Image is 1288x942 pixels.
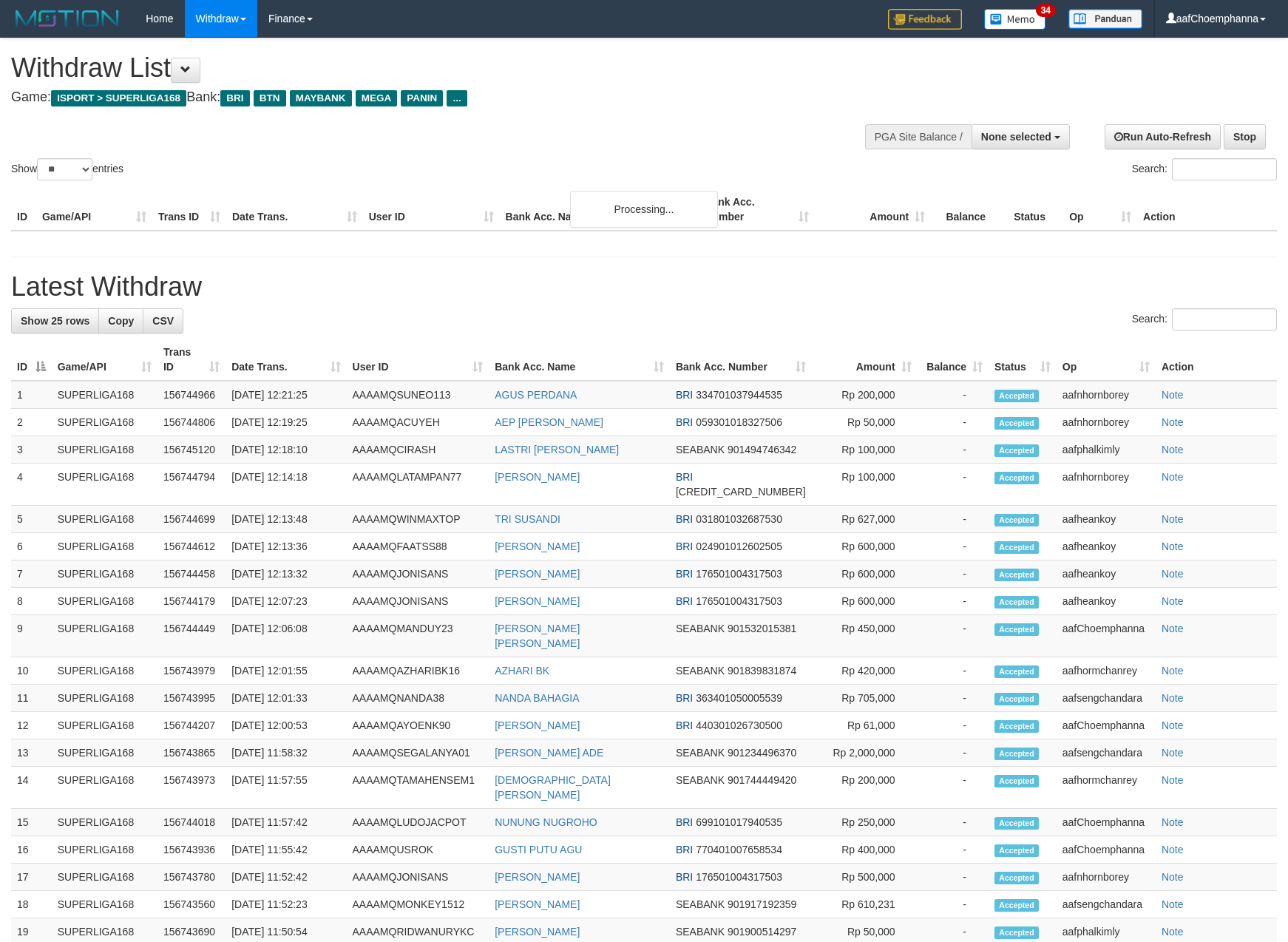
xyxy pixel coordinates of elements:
[676,471,693,483] span: BRI
[994,665,1039,678] span: Accepted
[347,533,489,560] td: AAAAMQFAATSS88
[226,436,346,464] td: [DATE] 12:18:10
[1057,436,1156,464] td: aafphalkimly
[347,506,489,533] td: AAAAMQWINMAXTOP
[11,533,52,560] td: 6
[347,891,489,918] td: AAAAMQMONKEY1512
[918,864,989,891] td: -
[812,864,918,891] td: Rp 500,000
[157,891,226,918] td: 156743560
[812,560,918,588] td: Rp 600,000
[1224,124,1266,149] a: Stop
[495,541,580,552] a: [PERSON_NAME]
[11,409,52,436] td: 2
[812,767,918,809] td: Rp 200,000
[918,615,989,657] td: -
[152,315,174,327] span: CSV
[812,836,918,864] td: Rp 400,000
[157,767,226,809] td: 156743973
[157,739,226,767] td: 156743865
[226,891,346,918] td: [DATE] 11:52:23
[495,568,580,580] a: [PERSON_NAME]
[347,864,489,891] td: AAAAMQJONISANS
[52,506,157,533] td: SUPERLIGA168
[52,339,157,381] th: Game/API: activate to sort column ascending
[157,436,226,464] td: 156745120
[812,409,918,436] td: Rp 50,000
[157,836,226,864] td: 156743936
[11,891,52,918] td: 18
[226,409,346,436] td: [DATE] 12:19:25
[11,657,52,685] td: 10
[11,615,52,657] td: 9
[52,739,157,767] td: SUPERLIGA168
[220,90,249,106] span: BRI
[812,712,918,739] td: Rp 61,000
[495,844,582,855] a: GUSTI PUTU AGU
[918,339,989,381] th: Balance: activate to sort column ascending
[226,809,346,836] td: [DATE] 11:57:42
[676,623,725,634] span: SEABANK
[152,189,226,231] th: Trans ID
[812,436,918,464] td: Rp 100,000
[52,864,157,891] td: SUPERLIGA168
[931,189,1008,231] th: Balance
[226,712,346,739] td: [DATE] 12:00:53
[157,809,226,836] td: 156744018
[495,692,579,704] a: NANDA BAHAGIA
[347,685,489,712] td: AAAAMQNANDA38
[994,775,1039,787] span: Accepted
[994,541,1039,554] span: Accepted
[347,560,489,588] td: AAAAMQJONISANS
[11,436,52,464] td: 3
[918,657,989,685] td: -
[290,90,352,106] span: MAYBANK
[1162,416,1184,428] a: Note
[51,90,186,106] span: ISPORT > SUPERLIGA168
[1162,568,1184,580] a: Note
[11,685,52,712] td: 11
[676,747,725,759] span: SEABANK
[972,124,1070,149] button: None selected
[696,513,782,525] span: Copy 031801032687530 to clipboard
[1057,685,1156,712] td: aafsengchandara
[1162,665,1184,677] a: Note
[489,339,670,381] th: Bank Acc. Name: activate to sort column ascending
[1057,588,1156,615] td: aafheankoy
[676,416,693,428] span: BRI
[157,506,226,533] td: 156744699
[1057,809,1156,836] td: aafChoemphanna
[815,189,931,231] th: Amount
[1057,533,1156,560] td: aafheankoy
[1162,623,1184,634] a: Note
[495,665,549,677] a: AZHARI BK
[157,381,226,409] td: 156744966
[1057,615,1156,657] td: aafChoemphanna
[1105,124,1221,149] a: Run Auto-Refresh
[676,486,806,498] span: Copy 362801050501538 to clipboard
[1068,9,1142,29] img: panduan.png
[1057,712,1156,739] td: aafChoemphanna
[495,416,603,428] a: AEP [PERSON_NAME]
[676,568,693,580] span: BRI
[918,506,989,533] td: -
[696,568,782,580] span: Copy 176501004317503 to clipboard
[98,308,143,333] a: Copy
[812,339,918,381] th: Amount: activate to sort column ascending
[108,315,134,327] span: Copy
[52,712,157,739] td: SUPERLIGA168
[676,665,725,677] span: SEABANK
[984,9,1046,30] img: Button%20Memo.svg
[812,381,918,409] td: Rp 200,000
[226,464,346,506] td: [DATE] 12:14:18
[1162,816,1184,828] a: Note
[696,719,782,731] span: Copy 440301026730500 to clipboard
[696,692,782,704] span: Copy 363401050005539 to clipboard
[11,809,52,836] td: 15
[812,533,918,560] td: Rp 600,000
[157,657,226,685] td: 156743979
[728,665,796,677] span: Copy 901839831874 to clipboard
[1137,189,1277,231] th: Action
[347,381,489,409] td: AAAAMQSUNEO113
[1132,158,1277,180] label: Search:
